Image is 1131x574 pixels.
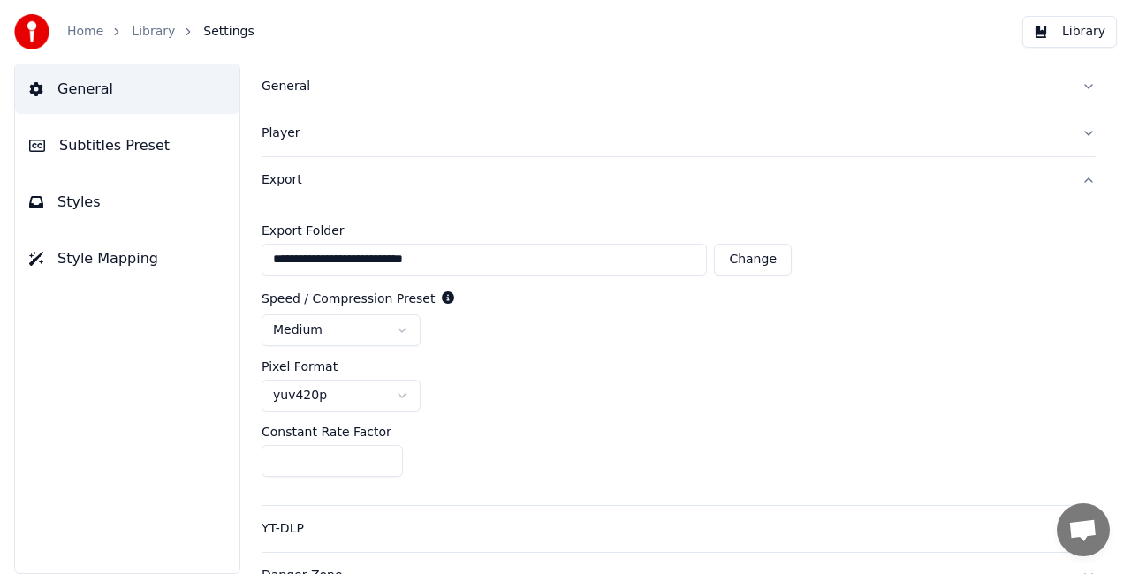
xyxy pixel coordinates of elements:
nav: breadcrumb [67,23,254,41]
button: General [262,64,1096,110]
button: Style Mapping [15,234,239,283]
span: Settings [203,23,254,41]
div: General [262,78,1067,95]
button: General [15,64,239,114]
span: Styles [57,192,101,213]
label: Speed / Compression Preset [262,292,435,305]
button: Subtitles Preset [15,121,239,170]
span: Style Mapping [57,248,158,269]
div: YT-DLP [262,520,1067,538]
img: youka [14,14,49,49]
label: Constant Rate Factor [262,426,391,438]
span: General [57,79,113,100]
label: Pixel Format [262,360,338,373]
div: Export [262,171,1067,189]
button: Export [262,157,1096,203]
a: Library [132,23,175,41]
div: Export [262,203,1096,505]
div: Open chat [1057,503,1110,556]
div: Player [262,125,1067,142]
span: Subtitles Preset [59,135,170,156]
button: Styles [15,177,239,227]
button: Library [1022,16,1117,48]
label: Export Folder [262,224,792,237]
button: Player [262,110,1096,156]
button: YT-DLP [262,506,1096,552]
a: Home [67,23,103,41]
button: Change [714,244,792,276]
